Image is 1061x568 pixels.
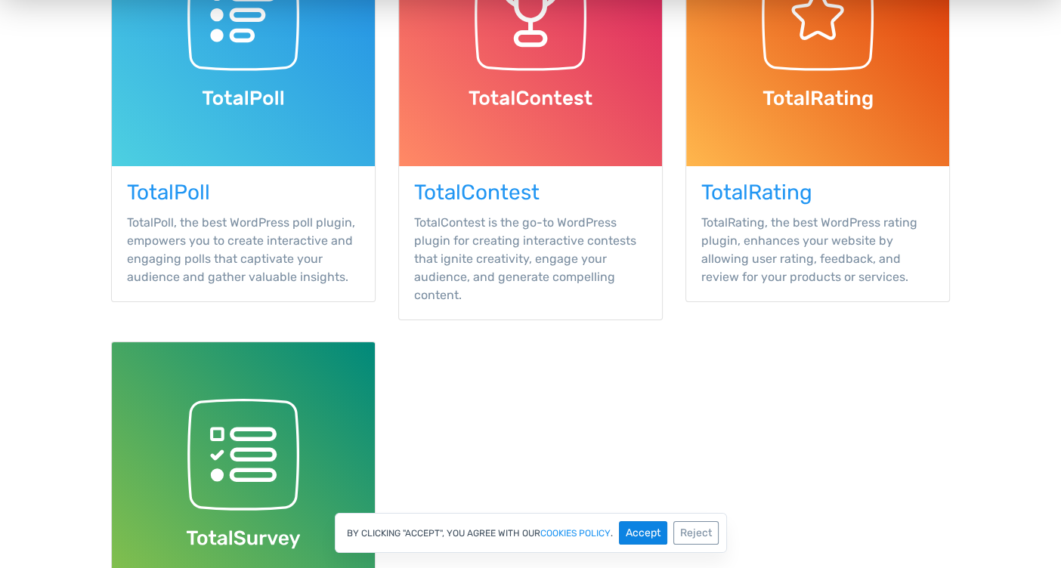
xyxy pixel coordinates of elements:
div: By clicking "Accept", you agree with our . [335,513,727,553]
a: cookies policy [540,529,611,538]
button: Reject [673,521,719,545]
button: Accept [619,521,667,545]
h3: TotalRating WordPress Plugin [701,181,934,205]
h3: TotalContest WordPress Plugin [414,181,647,205]
span: TotalRating, the best WordPress rating plugin, enhances your website by allowing user rating, fee... [701,215,917,284]
p: TotalPoll, the best WordPress poll plugin, empowers you to create interactive and engaging polls ... [127,214,360,286]
h3: TotalPoll WordPress Plugin [127,181,360,205]
p: TotalContest is the go-to WordPress plugin for creating interactive contests that ignite creativi... [414,214,647,304]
